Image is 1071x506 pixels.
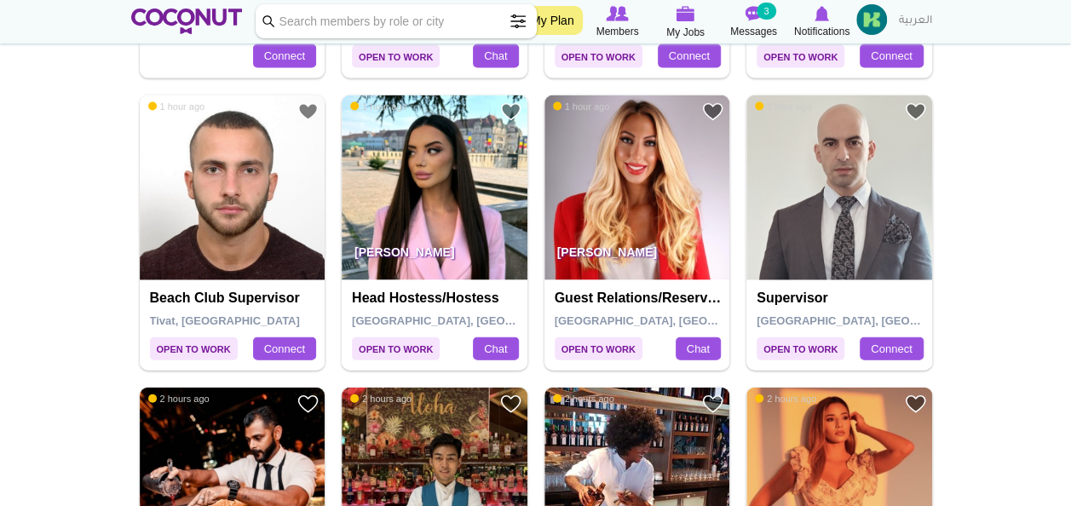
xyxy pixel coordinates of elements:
[350,393,412,405] span: 2 hours ago
[890,4,941,38] a: العربية
[352,290,521,306] h4: Head Hostess/Hostess
[297,394,319,415] a: Add to Favourites
[350,101,407,112] span: 1 hour ago
[794,23,849,40] span: Notifications
[500,101,521,123] a: Add to Favourites
[702,394,723,415] a: Add to Favourites
[905,101,926,123] a: Add to Favourites
[131,9,243,34] img: Home
[757,45,844,68] span: Open to Work
[256,4,537,38] input: Search members by role or city
[757,337,844,360] span: Open to Work
[666,24,705,41] span: My Jobs
[606,6,628,21] img: Browse Members
[860,337,923,361] a: Connect
[652,4,720,41] a: My Jobs My Jobs
[150,337,238,360] span: Open to Work
[544,233,730,280] p: [PERSON_NAME]
[720,4,788,40] a: Messages Messages 3
[148,101,205,112] span: 1 hour ago
[342,233,527,280] p: [PERSON_NAME]
[555,290,724,306] h4: Guest Relations/Reservation/ Social Media management
[352,337,440,360] span: Open to Work
[500,394,521,415] a: Add to Favourites
[555,337,642,360] span: Open to Work
[553,393,614,405] span: 2 hours ago
[522,6,583,35] a: My Plan
[352,45,440,68] span: Open to Work
[584,4,652,40] a: Browse Members Members
[788,4,856,40] a: Notifications Notifications
[676,337,721,361] a: Chat
[596,23,638,40] span: Members
[473,44,518,68] a: Chat
[150,314,300,327] span: Tivat, [GEOGRAPHIC_DATA]
[746,6,763,21] img: Messages
[755,393,816,405] span: 2 hours ago
[148,393,210,405] span: 2 hours ago
[555,314,797,327] span: [GEOGRAPHIC_DATA], [GEOGRAPHIC_DATA]
[473,337,518,361] a: Chat
[253,337,316,361] a: Connect
[352,314,595,327] span: [GEOGRAPHIC_DATA], [GEOGRAPHIC_DATA]
[658,44,721,68] a: Connect
[677,6,695,21] img: My Jobs
[860,44,923,68] a: Connect
[253,44,316,68] a: Connect
[755,101,812,112] span: 1 hour ago
[555,45,642,68] span: Open to Work
[702,101,723,123] a: Add to Favourites
[757,290,926,306] h4: Supervisor
[905,394,926,415] a: Add to Favourites
[757,314,999,327] span: [GEOGRAPHIC_DATA], [GEOGRAPHIC_DATA]
[297,101,319,123] a: Add to Favourites
[757,3,775,20] small: 3
[553,101,610,112] span: 1 hour ago
[150,290,320,306] h4: Beach club supervisor
[730,23,777,40] span: Messages
[815,6,829,21] img: Notifications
